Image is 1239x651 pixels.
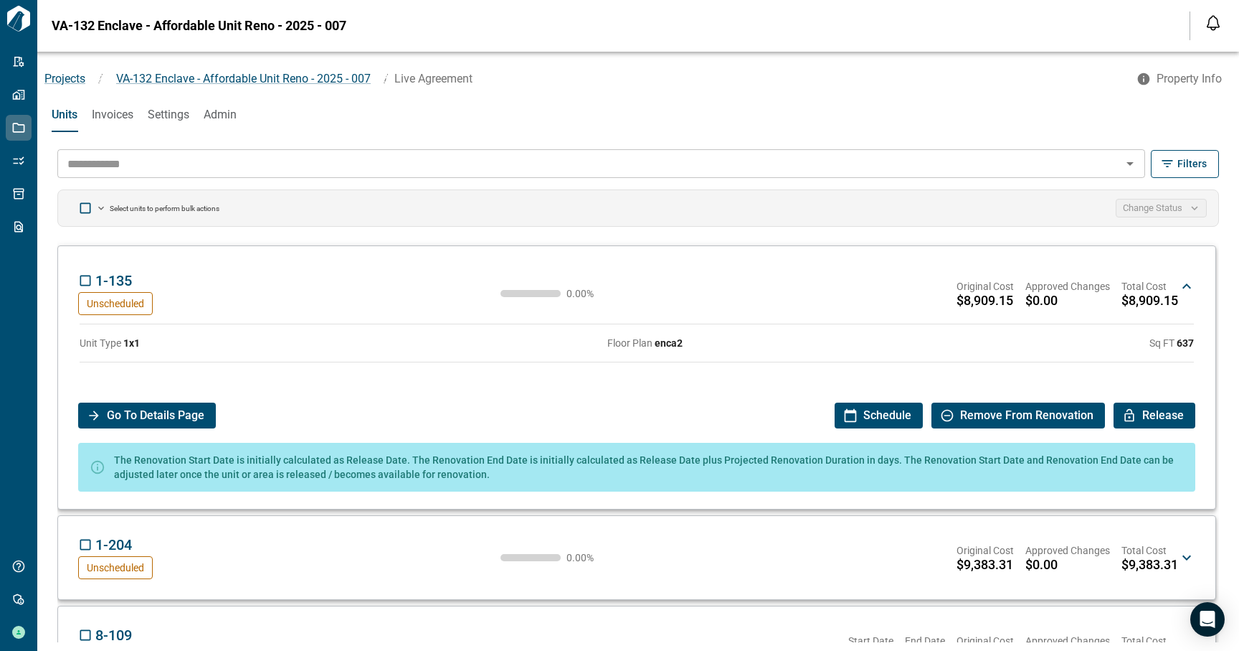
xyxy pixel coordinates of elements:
[1149,337,1194,349] span: Sq FT
[566,289,609,299] span: 0.00 %
[905,634,945,648] span: End Date
[1120,154,1140,174] button: Open
[1151,150,1219,178] button: Filters
[95,272,132,289] span: 1-135
[78,403,216,428] button: Go To Details Page
[1121,558,1178,572] span: $9,383.31
[148,108,189,122] span: Settings
[114,454,1174,480] span: The Renovation Start Date is initially calculated as Release Date. The Renovation End Date is ini...
[204,108,237,122] span: Admin
[566,553,609,563] span: 0.00 %
[123,337,140,349] strong: 1x1
[107,403,204,428] span: Go To Details Page
[44,72,85,85] a: Projects
[37,70,1128,88] nav: breadcrumb
[116,72,371,85] span: VA-132 Enclave - Affordable Unit Reno - 2025 - 007
[1114,403,1195,428] button: Release
[1025,543,1110,558] span: Approved Changes
[655,337,683,349] strong: enca2
[956,558,1013,572] span: $9,383.31
[1177,156,1207,171] span: Filters
[72,258,1201,315] div: 1-135Unscheduled0.00%Original Cost$8,909.15Approved Changes$0.00Total Cost$8,909.15
[37,98,1239,132] div: base tabs
[1202,11,1225,34] button: Open notification feed
[607,337,683,349] span: Floor Plan
[1121,634,1178,648] span: Total Cost
[87,298,144,309] span: Unscheduled
[80,337,140,349] span: Unit Type
[1177,337,1194,349] strong: 637
[1121,543,1178,558] span: Total Cost
[931,403,1105,428] button: Remove From Renovation
[863,403,911,428] span: Schedule
[960,403,1093,428] span: Remove From Renovation
[1121,279,1178,294] span: Total Cost
[835,403,923,428] button: Select a future date to schedule the unit release
[1025,558,1058,572] span: $0.00
[1025,279,1110,294] span: Approved Changes
[52,108,77,122] span: Units
[52,19,346,33] span: VA-132 Enclave - Affordable Unit Reno - 2025 - 007
[1142,403,1184,428] span: Release
[1025,634,1110,648] span: Approved Changes
[1121,294,1178,308] span: $8,909.15
[95,536,132,553] span: 1-204
[1128,66,1233,92] button: Property Info
[87,562,144,573] span: Unscheduled
[92,108,133,122] span: Invoices
[848,634,893,648] span: Start Date
[956,543,1014,558] span: Original Cost
[956,294,1013,308] span: $8,909.15
[72,528,1201,588] div: 1-204Unscheduled0.00%Original Cost$9,383.31Approved Changes$0.00Total Cost$9,383.31
[956,279,1014,294] span: Original Cost
[95,627,132,644] span: 8-109
[394,72,473,85] span: Live Agreement
[1190,602,1225,637] div: Open Intercom Messenger
[1025,294,1058,308] span: $0.00
[956,634,1014,648] span: Original Cost
[110,204,219,213] p: Select units to perform bulk actions
[1157,72,1222,86] span: Property Info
